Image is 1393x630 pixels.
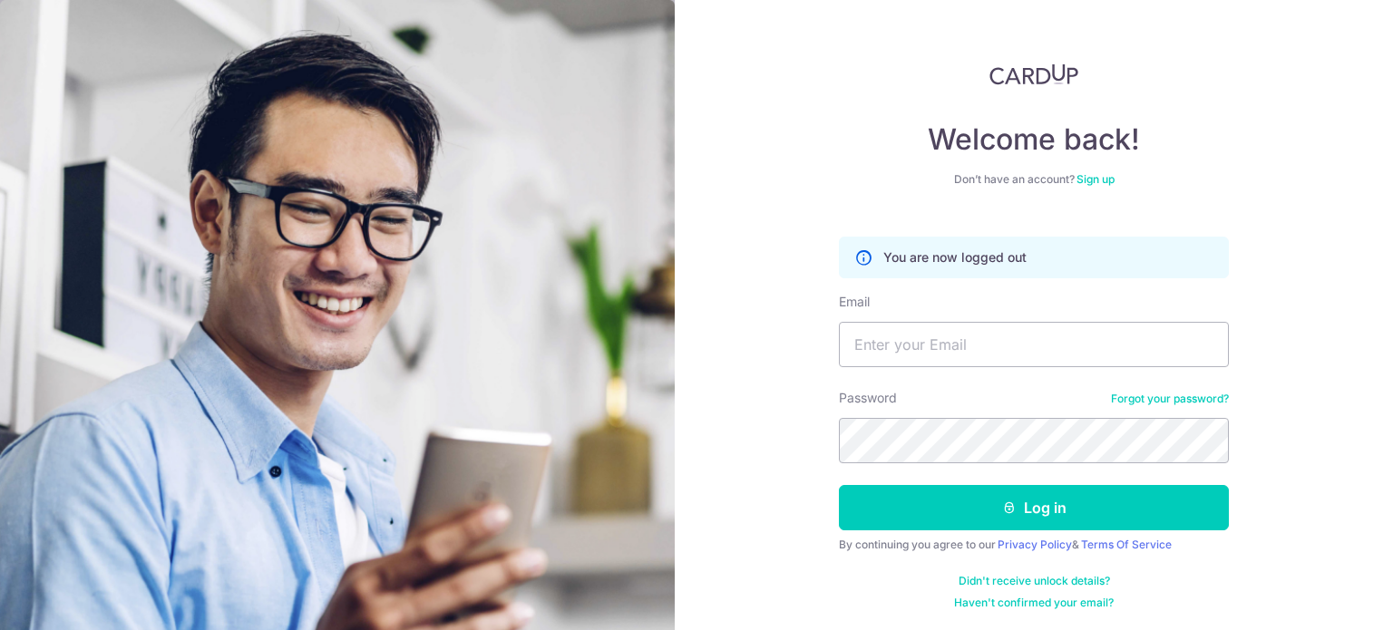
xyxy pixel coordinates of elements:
a: Sign up [1076,172,1115,186]
h4: Welcome back! [839,121,1229,158]
a: Haven't confirmed your email? [954,596,1114,610]
div: Don’t have an account? [839,172,1229,187]
a: Privacy Policy [998,538,1072,551]
label: Email [839,293,870,311]
a: Terms Of Service [1081,538,1172,551]
img: CardUp Logo [989,63,1078,85]
a: Forgot your password? [1111,392,1229,406]
p: You are now logged out [883,248,1027,267]
a: Didn't receive unlock details? [959,574,1110,588]
div: By continuing you agree to our & [839,538,1229,552]
label: Password [839,389,897,407]
input: Enter your Email [839,322,1229,367]
button: Log in [839,485,1229,530]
